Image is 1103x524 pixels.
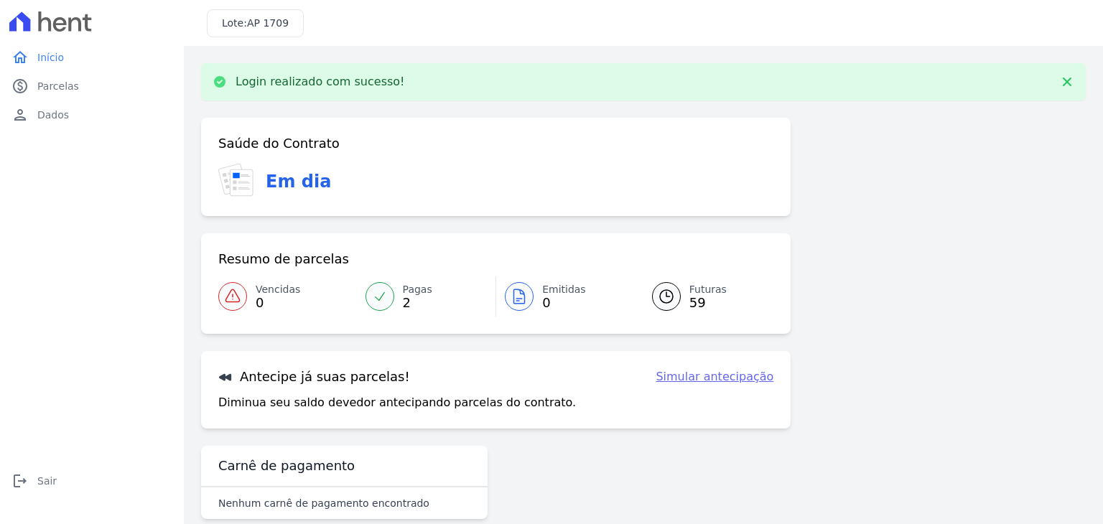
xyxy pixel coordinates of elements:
span: Sair [37,474,57,488]
span: Início [37,50,64,65]
span: Parcelas [37,79,79,93]
h3: Carnê de pagamento [218,457,355,474]
h3: Resumo de parcelas [218,251,349,268]
h3: Em dia [266,169,331,195]
a: personDados [6,100,178,129]
span: 0 [256,297,300,309]
a: Vencidas 0 [218,276,357,317]
p: Diminua seu saldo devedor antecipando parcelas do contrato. [218,394,576,411]
p: Nenhum carnê de pagamento encontrado [218,496,429,510]
span: 59 [689,297,727,309]
h3: Saúde do Contrato [218,135,340,152]
a: Simular antecipação [656,368,773,385]
a: homeInício [6,43,178,72]
a: Futuras 59 [635,276,774,317]
span: Futuras [689,282,727,297]
i: paid [11,78,29,95]
h3: Lote: [222,16,289,31]
i: person [11,106,29,123]
h3: Antecipe já suas parcelas! [218,368,410,385]
a: Emitidas 0 [496,276,635,317]
span: Emitidas [542,282,586,297]
i: home [11,49,29,66]
a: logoutSair [6,467,178,495]
p: Login realizado com sucesso! [236,75,405,89]
span: 2 [403,297,432,309]
span: Pagas [403,282,432,297]
a: paidParcelas [6,72,178,100]
span: Dados [37,108,69,122]
i: logout [11,472,29,490]
a: Pagas 2 [357,276,496,317]
span: AP 1709 [247,17,289,29]
span: Vencidas [256,282,300,297]
span: 0 [542,297,586,309]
